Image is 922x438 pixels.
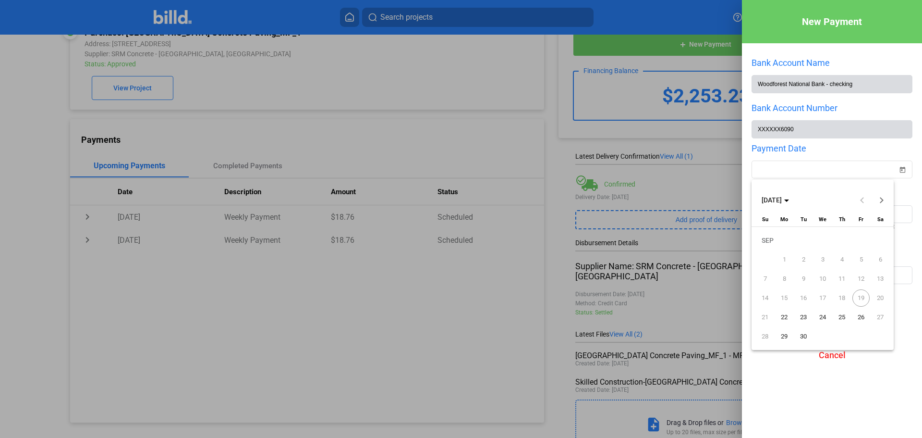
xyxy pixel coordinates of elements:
span: 1 [776,251,793,268]
button: September 17, 2025 [813,288,832,308]
button: September 5, 2025 [851,250,871,269]
button: September 20, 2025 [871,288,890,308]
button: September 16, 2025 [794,288,813,308]
button: September 2, 2025 [794,250,813,269]
span: 29 [776,328,793,345]
span: 20 [872,289,889,307]
button: September 4, 2025 [832,250,851,269]
span: Sa [877,216,884,223]
span: 23 [795,309,812,326]
span: 12 [852,270,870,288]
span: 9 [795,270,812,288]
span: Su [762,216,768,223]
button: September 10, 2025 [813,269,832,288]
button: September 22, 2025 [775,308,794,327]
span: 30 [795,328,812,345]
span: 11 [833,270,850,288]
button: September 27, 2025 [871,308,890,327]
span: Fr [859,216,863,223]
span: Tu [801,216,807,223]
span: [DATE] [762,196,782,204]
span: 18 [833,289,850,307]
button: September 21, 2025 [755,308,775,327]
span: 15 [776,289,793,307]
span: 26 [852,309,870,326]
span: 17 [814,289,831,307]
span: Mo [780,216,788,223]
span: 10 [814,270,831,288]
button: September 23, 2025 [794,308,813,327]
button: Next month [872,190,891,210]
span: 25 [833,309,850,326]
button: September 30, 2025 [794,327,813,346]
span: We [819,216,826,223]
span: 16 [795,289,812,307]
button: September 11, 2025 [832,269,851,288]
span: 2 [795,251,812,268]
span: 5 [852,251,870,268]
span: 24 [814,309,831,326]
span: 4 [833,251,850,268]
button: September 6, 2025 [871,250,890,269]
span: 6 [872,251,889,268]
button: September 14, 2025 [755,288,775,308]
button: September 18, 2025 [832,288,851,308]
button: September 15, 2025 [775,288,794,308]
span: 7 [756,270,774,288]
button: September 25, 2025 [832,308,851,327]
span: 28 [756,328,774,345]
button: September 29, 2025 [775,327,794,346]
button: September 24, 2025 [813,308,832,327]
button: September 12, 2025 [851,269,871,288]
button: September 3, 2025 [813,250,832,269]
span: 14 [756,289,774,307]
span: 8 [776,270,793,288]
td: SEP [755,231,890,250]
span: 22 [776,309,793,326]
button: Choose month and year [758,191,793,209]
button: September 1, 2025 [775,250,794,269]
button: September 13, 2025 [871,269,890,288]
span: 3 [814,251,831,268]
button: September 28, 2025 [755,327,775,346]
button: September 7, 2025 [755,269,775,288]
button: September 9, 2025 [794,269,813,288]
span: 27 [872,309,889,326]
button: September 8, 2025 [775,269,794,288]
span: 21 [756,309,774,326]
span: Th [839,216,845,223]
button: September 26, 2025 [851,308,871,327]
button: September 19, 2025 [851,288,871,308]
span: 19 [852,289,870,307]
span: 13 [872,270,889,288]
